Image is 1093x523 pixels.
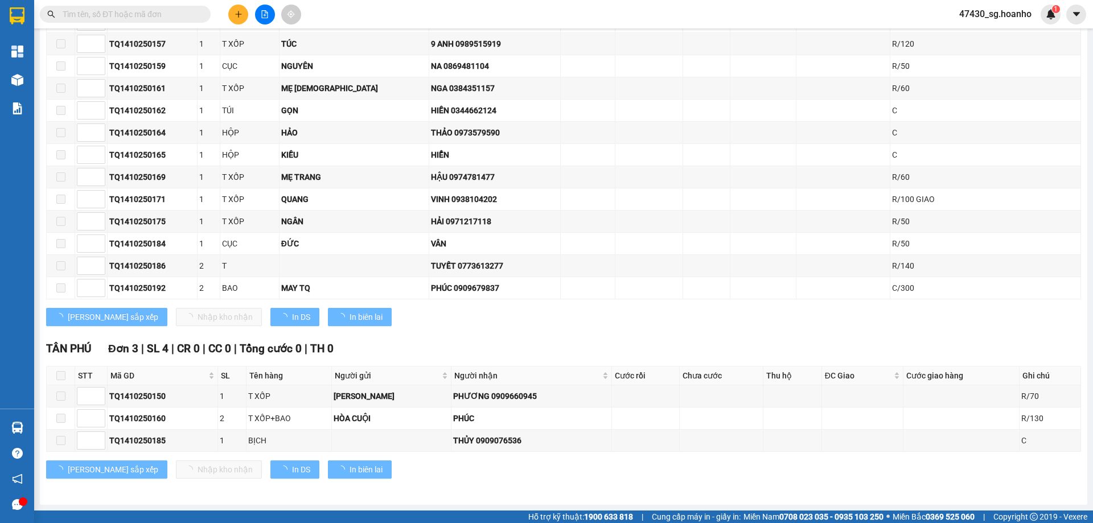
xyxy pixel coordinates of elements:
div: 1 [199,237,218,250]
div: HIỀN 0344662124 [431,104,558,117]
strong: 1900 633 818 [584,512,633,521]
sup: 1 [1052,5,1060,13]
span: 1 [1054,5,1058,13]
button: file-add [255,5,275,24]
button: Nhập kho nhận [176,460,262,479]
span: loading [337,313,350,321]
td: TQ1410250164 [108,122,198,144]
span: | [203,342,206,355]
span: In biên lai [350,463,383,476]
th: STT [75,366,108,385]
input: Tìm tên, số ĐT hoặc mã đơn [63,8,197,20]
div: T XỐP [248,390,330,402]
span: aim [287,10,295,18]
div: MẸ TRANG [281,171,427,183]
span: ⚪️ [886,514,890,519]
div: 1 [199,38,218,50]
button: In DS [270,460,319,479]
button: Nhập kho nhận [176,308,262,326]
div: R/140 [892,260,1078,272]
div: 2 [199,260,218,272]
div: TQ1410250171 [109,193,195,205]
div: TQ1410250160 [109,412,216,425]
div: TÚC [281,38,427,50]
div: T XỐP [222,38,277,50]
div: NA 0869481104 [431,60,558,72]
div: TQ1410250192 [109,282,195,294]
td: TQ1410250171 [108,188,198,211]
div: 1 [220,390,244,402]
th: Thu hộ [763,366,822,385]
div: MẸ [DEMOGRAPHIC_DATA] [281,82,427,94]
span: In DS [292,463,310,476]
img: dashboard-icon [11,46,23,57]
td: TQ1410250186 [108,255,198,277]
div: 1 [199,171,218,183]
div: 1 [199,149,218,161]
span: ĐC Giao [825,369,891,382]
div: 1 [199,215,218,228]
div: NGUYÊN [281,60,427,72]
button: aim [281,5,301,24]
span: loading [280,466,292,473]
button: caret-down [1066,5,1086,24]
span: Người gửi [335,369,439,382]
span: Cung cấp máy in - giấy in: [652,510,741,523]
div: BỊCH [248,434,330,447]
td: TQ1410250185 [108,430,218,452]
div: TQ1410250162 [109,104,195,117]
div: R/70 [1021,390,1079,402]
div: TQ1410250161 [109,82,195,94]
span: caret-down [1071,9,1082,19]
div: R/120 [892,38,1078,50]
span: Tổng cước 0 [240,342,302,355]
span: question-circle [12,448,23,459]
span: Mã GD [110,369,206,382]
div: BAO [222,282,277,294]
div: CỤC [222,60,277,72]
div: 2 [199,282,218,294]
div: C [892,126,1078,139]
span: loading [55,313,68,321]
div: VINH 0938104202 [431,193,558,205]
div: C/300 [892,282,1078,294]
div: TQ1410250159 [109,60,195,72]
th: SL [218,366,246,385]
img: logo-vxr [10,7,24,24]
div: T XỐP [222,171,277,183]
td: TQ1410250162 [108,100,198,122]
div: PHÚC [453,412,610,425]
div: TQ1410250184 [109,237,195,250]
div: R/130 [1021,412,1079,425]
img: warehouse-icon [11,422,23,434]
strong: 0369 525 060 [926,512,975,521]
img: solution-icon [11,102,23,114]
div: R/100 GIAO [892,193,1078,205]
span: In biên lai [350,311,383,323]
div: 1 [199,193,218,205]
td: TQ1410250175 [108,211,198,233]
button: In biên lai [328,460,392,479]
div: KIỀU [281,149,427,161]
div: GỌN [281,104,427,117]
span: plus [235,10,243,18]
button: In biên lai [328,308,392,326]
div: C [892,104,1078,117]
span: | [141,342,144,355]
div: T [222,260,277,272]
span: loading [55,466,68,473]
div: TQ1410250157 [109,38,195,50]
span: message [12,499,23,510]
th: Tên hàng [246,366,332,385]
span: | [642,510,643,523]
img: icon-new-feature [1046,9,1056,19]
th: Cước rồi [612,366,680,385]
div: 1 [199,126,218,139]
div: T XỐP [222,193,277,205]
div: CỤC [222,237,277,250]
div: HẬU 0974781477 [431,171,558,183]
div: THỦY 0909076536 [453,434,610,447]
div: [PERSON_NAME] [334,390,449,402]
span: Hỗ trợ kỹ thuật: [528,510,633,523]
td: TQ1410250159 [108,55,198,77]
